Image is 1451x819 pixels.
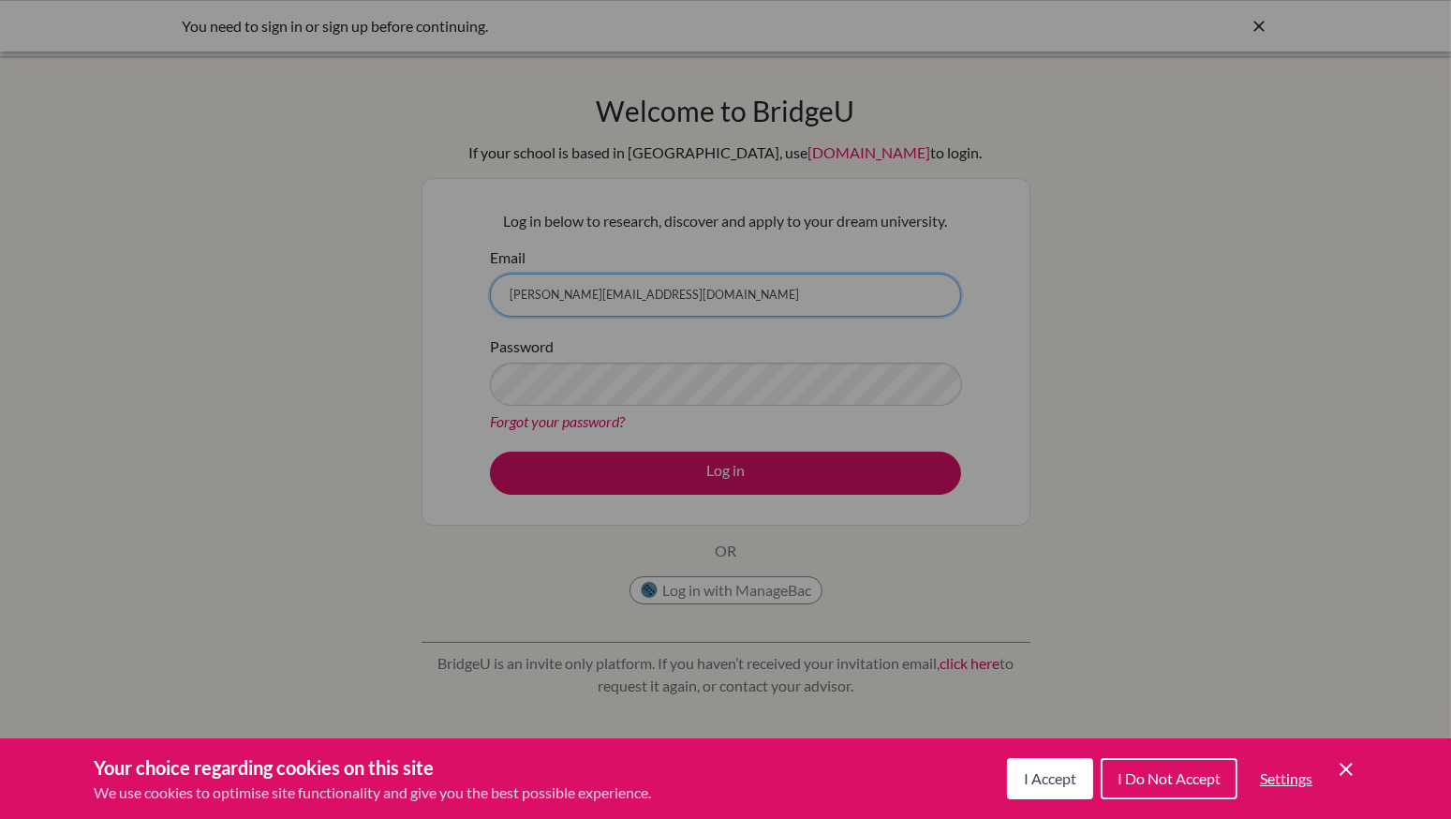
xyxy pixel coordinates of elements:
[94,782,651,804] p: We use cookies to optimise site functionality and give you the best possible experience.
[94,753,651,782] h3: Your choice regarding cookies on this site
[1101,758,1237,799] button: I Do Not Accept
[1335,758,1357,781] button: Save and close
[1007,758,1093,799] button: I Accept
[1245,760,1327,797] button: Settings
[1024,769,1076,787] span: I Accept
[1118,769,1221,787] span: I Do Not Accept
[1260,769,1312,787] span: Settings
